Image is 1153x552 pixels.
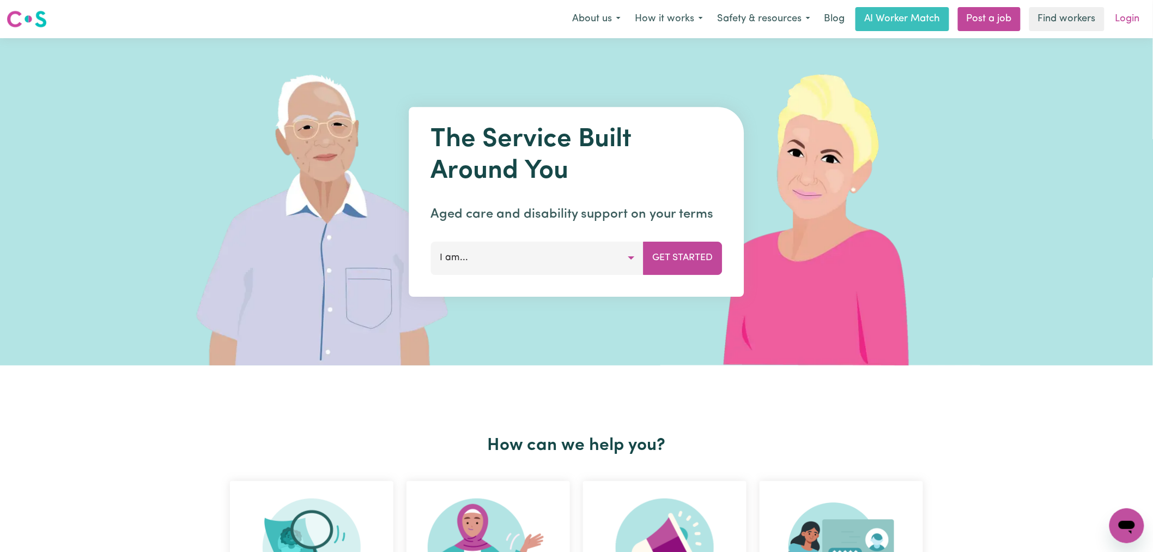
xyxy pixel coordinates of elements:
button: I am... [431,242,644,274]
button: Safety & resources [710,8,817,31]
iframe: Button to launch messaging window [1109,508,1144,543]
p: Aged care and disability support on your terms [431,205,723,224]
img: Careseekers logo [7,9,47,29]
button: About us [565,8,628,31]
a: Login [1109,7,1146,31]
h2: How can we help you? [223,435,930,456]
a: AI Worker Match [855,7,949,31]
h1: The Service Built Around You [431,124,723,187]
button: How it works [628,8,710,31]
a: Find workers [1029,7,1105,31]
a: Blog [817,7,851,31]
a: Careseekers logo [7,7,47,32]
button: Get Started [644,242,723,274]
a: Post a job [958,7,1021,31]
